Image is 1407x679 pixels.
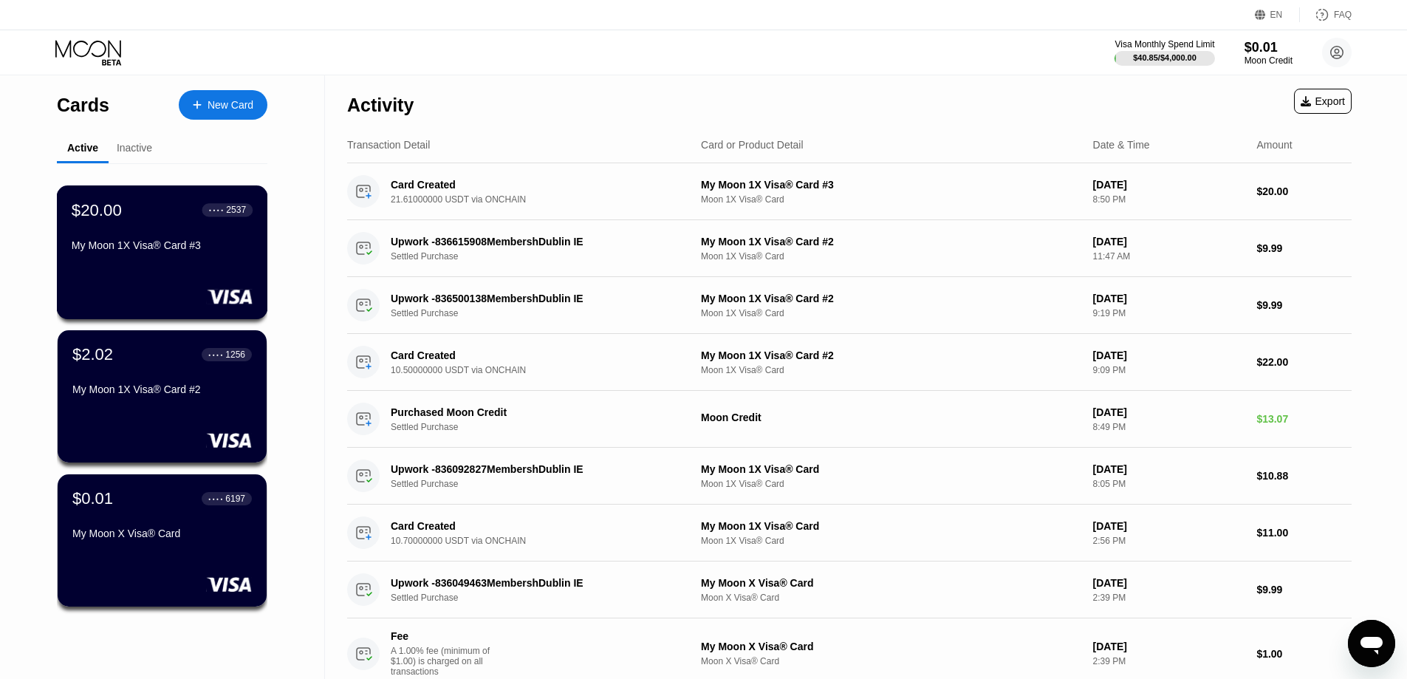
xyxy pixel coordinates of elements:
div: [DATE] [1093,641,1245,652]
div: $2.02 [72,345,113,364]
div: 8:05 PM [1093,479,1245,489]
div: Upwork -836049463MembershDublin IE [391,577,677,589]
div: 11:47 AM [1093,251,1245,262]
div: [DATE] [1093,463,1245,475]
div: My Moon 1X Visa® Card [701,520,1081,532]
div: 2:39 PM [1093,593,1245,603]
div: 10.50000000 USDT via ONCHAIN [391,365,699,375]
div: $0.01Moon Credit [1245,40,1293,66]
div: Moon 1X Visa® Card [701,251,1081,262]
div: $2.02● ● ● ●1256My Moon 1X Visa® Card #2 [58,330,267,463]
div: ● ● ● ● [209,208,224,212]
div: Cards [57,95,109,116]
div: Moon 1X Visa® Card [701,365,1081,375]
div: My Moon 1X Visa® Card #2 [701,293,1081,304]
div: 2:56 PM [1093,536,1245,546]
div: 1256 [225,349,245,360]
div: Card Created21.61000000 USDT via ONCHAINMy Moon 1X Visa® Card #3Moon 1X Visa® Card[DATE]8:50 PM$2... [347,163,1352,220]
div: Moon X Visa® Card [701,593,1081,603]
div: 6197 [225,494,245,504]
div: $1.00 [1256,648,1352,660]
div: Card Created [391,520,677,532]
div: Visa Monthly Spend Limit [1115,39,1214,50]
div: ● ● ● ● [208,352,223,357]
div: Purchased Moon Credit [391,406,677,418]
div: 8:49 PM [1093,422,1245,432]
div: FAQ [1334,10,1352,20]
div: $0.01● ● ● ●6197My Moon X Visa® Card [58,474,267,607]
div: Card Created [391,179,677,191]
div: Moon 1X Visa® Card [701,536,1081,546]
div: 21.61000000 USDT via ONCHAIN [391,194,699,205]
div: Export [1294,89,1352,114]
div: Export [1301,95,1345,107]
div: Active [67,142,98,154]
div: Activity [347,95,414,116]
div: Card or Product Detail [701,139,804,151]
div: [DATE] [1093,179,1245,191]
div: [DATE] [1093,520,1245,532]
div: [DATE] [1093,577,1245,589]
div: $9.99 [1256,242,1352,254]
div: 9:09 PM [1093,365,1245,375]
div: Upwork -836092827MembershDublin IE [391,463,677,475]
div: Upwork -836615908MembershDublin IESettled PurchaseMy Moon 1X Visa® Card #2Moon 1X Visa® Card[DATE... [347,220,1352,277]
div: Purchased Moon CreditSettled PurchaseMoon Credit[DATE]8:49 PM$13.07 [347,391,1352,448]
div: Moon Credit [701,412,1081,423]
div: 9:19 PM [1093,308,1245,318]
div: My Moon 1X Visa® Card [701,463,1081,475]
div: ● ● ● ● [208,497,223,501]
div: [DATE] [1093,236,1245,248]
div: My Moon 1X Visa® Card #2 [72,383,252,395]
div: My Moon 1X Visa® Card #2 [701,236,1081,248]
div: [DATE] [1093,349,1245,361]
div: My Moon X Visa® Card [701,641,1081,652]
div: Visa Monthly Spend Limit$40.85/$4,000.00 [1115,39,1214,66]
div: $20.00 [1256,185,1352,197]
div: Inactive [117,142,152,154]
div: Fee [391,630,494,642]
div: Settled Purchase [391,308,699,318]
div: $0.01 [72,489,113,508]
div: $11.00 [1256,527,1352,539]
div: My Moon X Visa® Card [72,528,252,539]
div: Settled Purchase [391,593,699,603]
div: Upwork -836500138MembershDublin IE [391,293,677,304]
div: Upwork -836500138MembershDublin IESettled PurchaseMy Moon 1X Visa® Card #2Moon 1X Visa® Card[DATE... [347,277,1352,334]
div: My Moon 1X Visa® Card #3 [701,179,1081,191]
div: Upwork -836092827MembershDublin IESettled PurchaseMy Moon 1X Visa® CardMoon 1X Visa® Card[DATE]8:... [347,448,1352,505]
div: Card Created10.50000000 USDT via ONCHAINMy Moon 1X Visa® Card #2Moon 1X Visa® Card[DATE]9:09 PM$2... [347,334,1352,391]
div: $9.99 [1256,584,1352,596]
div: $22.00 [1256,356,1352,368]
div: Upwork -836615908MembershDublin IE [391,236,677,248]
div: EN [1270,10,1283,20]
div: My Moon X Visa® Card [701,577,1081,589]
div: My Moon 1X Visa® Card #2 [701,349,1081,361]
div: 2537 [226,205,246,215]
div: Moon 1X Visa® Card [701,479,1081,489]
div: $13.07 [1256,413,1352,425]
div: A 1.00% fee (minimum of $1.00) is charged on all transactions [391,646,501,677]
div: [DATE] [1093,406,1245,418]
div: Amount [1256,139,1292,151]
div: $9.99 [1256,299,1352,311]
div: Settled Purchase [391,251,699,262]
div: My Moon 1X Visa® Card #3 [72,239,253,251]
div: Settled Purchase [391,422,699,432]
div: 8:50 PM [1093,194,1245,205]
div: Moon 1X Visa® Card [701,308,1081,318]
div: $20.00 [72,200,122,219]
div: EN [1255,7,1300,22]
div: Date & Time [1093,139,1150,151]
iframe: Button to launch messaging window [1348,620,1395,667]
div: New Card [179,90,267,120]
div: [DATE] [1093,293,1245,304]
div: FAQ [1300,7,1352,22]
div: Moon X Visa® Card [701,656,1081,666]
div: Moon 1X Visa® Card [701,194,1081,205]
div: $10.88 [1256,470,1352,482]
div: 2:39 PM [1093,656,1245,666]
div: Upwork -836049463MembershDublin IESettled PurchaseMy Moon X Visa® CardMoon X Visa® Card[DATE]2:39... [347,562,1352,618]
div: New Card [208,99,253,112]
